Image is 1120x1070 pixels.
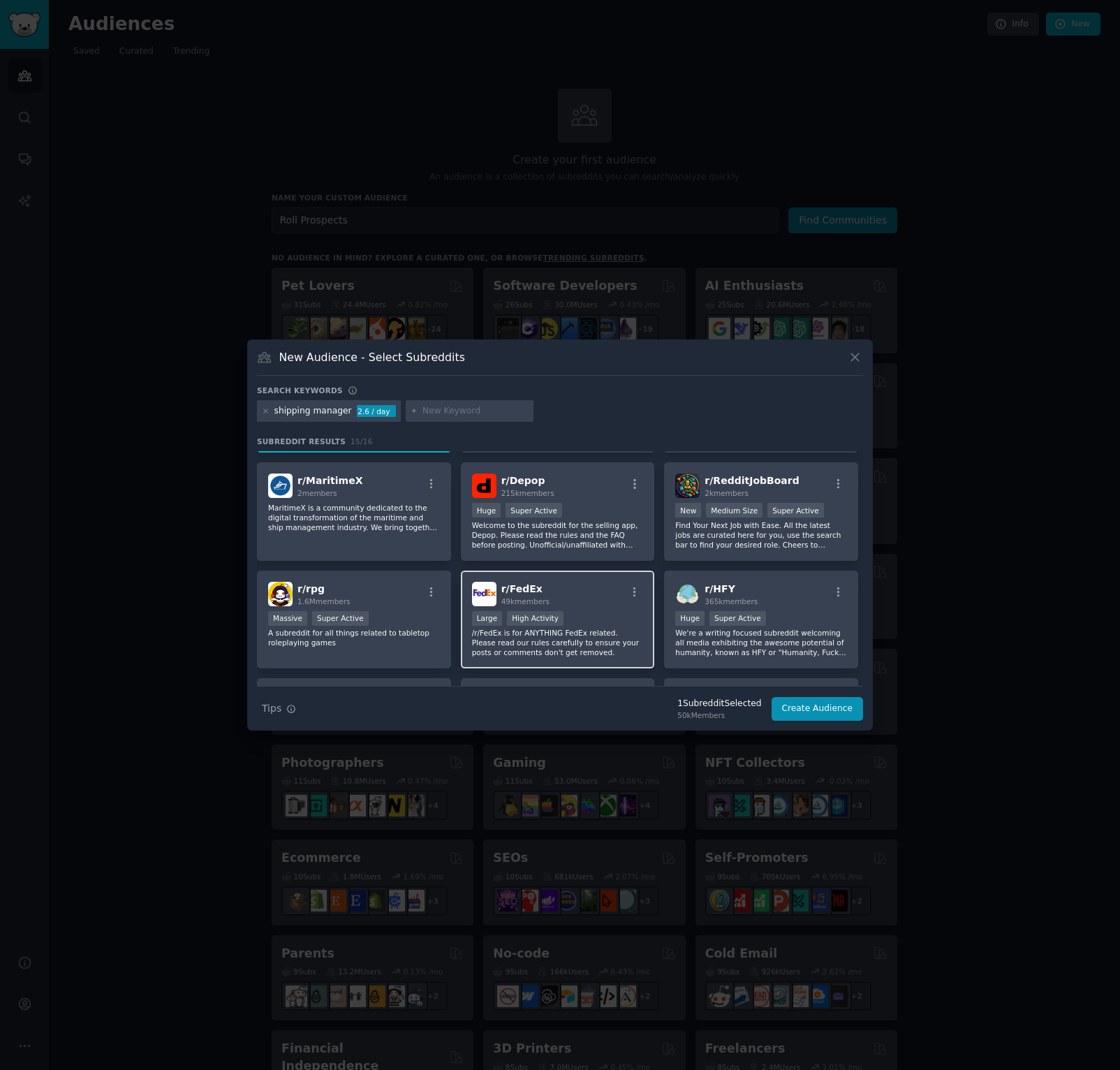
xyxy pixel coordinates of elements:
[501,489,554,497] span: 215k members
[312,611,369,626] div: Super Active
[675,520,847,550] p: Find Your Next Job with Ease. All the latest jobs are curated here for you, use the search bar to...
[257,386,343,395] h3: Search keywords
[675,503,701,518] div: New
[507,611,563,626] div: High Activity
[706,503,762,518] div: Medium Size
[268,611,307,626] div: Massive
[472,503,501,518] div: Huge
[297,597,351,606] span: 1.6M members
[705,489,749,497] span: 2k members
[705,597,758,606] span: 365k members
[268,582,293,606] img: rpg
[472,611,503,626] div: Large
[472,474,496,498] img: Depop
[677,710,761,720] div: 50k Members
[274,405,352,418] div: shipping manager
[501,597,550,606] span: 49k members
[705,475,799,486] span: r/ RedditJobBoard
[268,503,440,532] p: MaritimeX is a community dedicated to the digital transformation of the maritime and ship managem...
[501,583,543,594] span: r/ FedEx
[297,475,362,486] span: r/ MaritimeX
[506,503,562,518] div: Super Active
[297,583,325,594] span: r/ rpg
[675,474,700,498] img: RedditJobBoard
[705,583,735,594] span: r/ HFY
[472,582,496,606] img: FedEx
[675,582,700,606] img: HFY
[351,437,373,446] span: 15 / 16
[297,489,337,497] span: 2 members
[675,628,847,657] p: We're a writing focused subreddit welcoming all media exhibiting the awesome potential of humanit...
[472,628,644,657] p: /r/FedEx is for ANYTHING FedEx related. Please read our rules carefully to ensure your posts or c...
[257,437,346,446] span: Subreddit Results
[472,520,644,550] p: Welcome to the subreddit for the selling app, Depop. Please read the rules and the FAQ before pos...
[709,611,766,626] div: Super Active
[675,611,705,626] div: Huge
[262,701,281,716] span: Tips
[279,350,465,365] h3: New Audience - Select Subreddits
[677,698,761,710] div: 1 Subreddit Selected
[772,697,864,721] button: Create Audience
[257,696,301,721] button: Tips
[357,405,396,418] div: 2.6 / day
[422,405,529,418] input: New Keyword
[501,475,545,486] span: r/ Depop
[268,628,440,647] p: A subreddit for all things related to tabletop roleplaying games
[268,474,293,498] img: MaritimeX
[767,503,824,518] div: Super Active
